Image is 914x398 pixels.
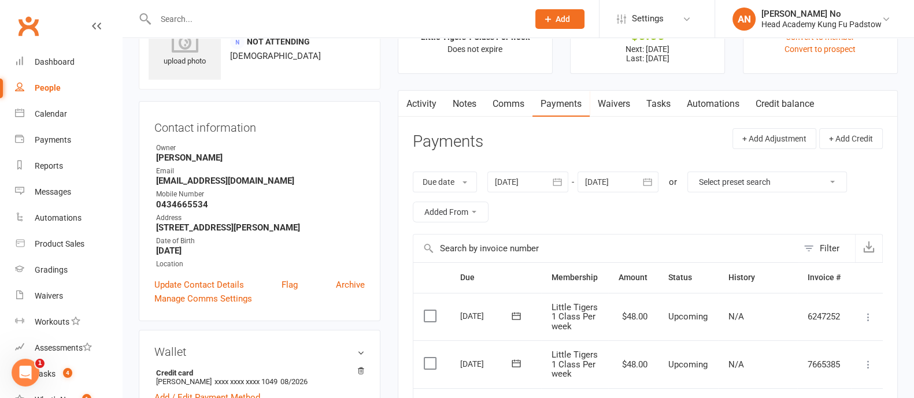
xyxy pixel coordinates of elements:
[15,257,122,283] a: Gradings
[608,293,658,341] td: $48.00
[35,369,55,378] div: Tasks
[460,307,513,325] div: [DATE]
[149,29,221,68] div: upload photo
[632,6,664,32] span: Settings
[638,91,679,117] a: Tasks
[797,293,851,341] td: 6247252
[398,91,445,117] a: Activity
[156,369,359,377] strong: Credit card
[35,239,84,248] div: Product Sales
[247,37,310,46] span: Not Attending
[35,291,63,300] div: Waivers
[608,340,658,388] td: $48.00
[797,263,851,292] th: Invoice #
[156,259,365,270] div: Location
[668,359,708,370] span: Upcoming
[450,263,541,292] th: Due
[668,311,708,322] span: Upcoming
[761,19,882,29] div: Head Academy Kung Fu Padstow
[15,179,122,205] a: Messages
[535,9,584,29] button: Add
[748,91,822,117] a: Credit balance
[728,359,744,370] span: N/A
[156,236,365,247] div: Date of Birth
[156,199,365,210] strong: 0434665534
[532,91,590,117] a: Payments
[35,343,92,352] div: Assessments
[15,231,122,257] a: Product Sales
[541,263,608,292] th: Membership
[761,9,882,19] div: [PERSON_NAME] No
[732,8,756,31] div: AN
[35,57,75,66] div: Dashboard
[413,172,477,192] button: Due date
[581,44,714,63] p: Next: [DATE] Last: [DATE]
[35,213,82,222] div: Automations
[413,133,483,151] h3: Payments
[35,317,69,326] div: Workouts
[156,143,365,154] div: Owner
[35,109,67,118] div: Calendar
[35,83,61,92] div: People
[12,359,39,386] iframe: Intercom live chat
[15,283,122,309] a: Waivers
[35,135,71,144] div: Payments
[214,377,277,386] span: xxxx xxxx xxxx 1049
[156,152,365,163] strong: [PERSON_NAME]
[669,175,677,189] div: or
[590,91,638,117] a: Waivers
[280,377,308,386] span: 08/2026
[413,235,798,262] input: Search by invoice number
[156,246,365,256] strong: [DATE]
[460,355,513,373] div: [DATE]
[658,263,718,292] th: Status
[679,91,748,117] a: Automations
[728,311,744,322] span: N/A
[15,75,122,101] a: People
[154,345,365,358] h3: Wallet
[15,49,122,75] a: Dashboard
[156,176,365,186] strong: [EMAIL_ADDRESS][DOMAIN_NAME]
[608,263,658,292] th: Amount
[445,91,484,117] a: Notes
[413,202,489,222] button: Added From
[230,51,321,61] span: [DEMOGRAPHIC_DATA]
[154,278,244,292] a: Update Contact Details
[154,367,365,388] li: [PERSON_NAME]
[581,29,714,42] div: $0.00
[336,278,365,292] a: Archive
[718,263,797,292] th: History
[156,213,365,224] div: Address
[15,361,122,387] a: Tasks 4
[35,187,71,196] div: Messages
[15,127,122,153] a: Payments
[63,368,72,378] span: 4
[820,241,839,255] div: Filter
[35,161,63,170] div: Reports
[15,309,122,335] a: Workouts
[282,278,298,292] a: Flag
[15,101,122,127] a: Calendar
[156,222,365,233] strong: [STREET_ADDRESS][PERSON_NAME]
[447,44,502,54] span: Does not expire
[785,44,856,54] a: Convert to prospect
[35,265,68,274] div: Gradings
[556,14,570,24] span: Add
[552,302,598,332] span: Little Tigers 1 Class Per week
[484,91,532,117] a: Comms
[15,205,122,231] a: Automations
[154,292,252,306] a: Manage Comms Settings
[156,166,365,177] div: Email
[552,349,598,379] span: Little Tigers 1 Class Per week
[798,235,855,262] button: Filter
[14,12,43,40] a: Clubworx
[819,128,883,149] button: + Add Credit
[154,117,365,134] h3: Contact information
[156,189,365,200] div: Mobile Number
[152,11,520,27] input: Search...
[797,340,851,388] td: 7665385
[15,153,122,179] a: Reports
[15,335,122,361] a: Assessments
[732,128,816,149] button: + Add Adjustment
[35,359,45,368] span: 1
